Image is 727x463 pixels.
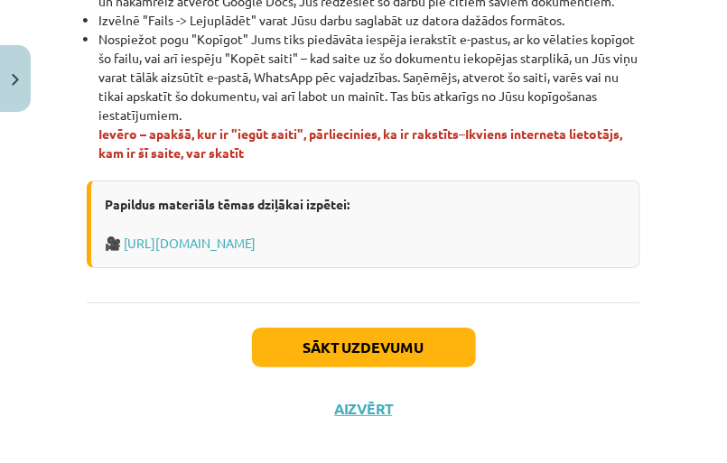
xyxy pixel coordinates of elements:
img: icon-close-lesson-0947bae3869378f0d4975bcd49f059093ad1ed9edebbc8119c70593378902aed.svg [12,74,19,86]
button: Aizvērt [330,400,398,418]
li: Nospiežot pogu "Kopīgot" Jums tiks piedāvāta iespēja ierakstīt e-pastus, ar ko vēlaties kopīgot š... [98,30,640,162]
li: Izvēlnē "Fails -> Lejuplādēt" varat Jūsu darbu saglabāt uz datora dažādos formātos. [98,11,640,30]
span: Ievēro – apakšā, kur ir "iegūt saiti", pārliecinies, ka ir rakstīts [98,125,459,142]
button: Sākt uzdevumu [252,328,476,367]
a: [URL][DOMAIN_NAME] [124,235,256,251]
span: 🎥 [105,236,121,251]
strong: Papildus materiāls tēmas dziļākai izpētei: [105,196,350,212]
